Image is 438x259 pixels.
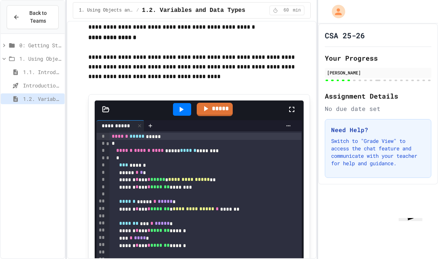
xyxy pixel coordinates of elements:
[325,104,431,113] div: No due date set
[325,91,431,101] h2: Assignment Details
[23,68,62,76] span: 1.1. Introduction to Algorithms, Programming, and Compilers
[19,55,62,63] span: 1. Using Objects and Methods
[24,9,52,25] span: Back to Teams
[325,30,365,41] h1: CSA 25-26
[142,6,245,15] span: 1.2. Variables and Data Types
[79,7,133,13] span: 1. Using Objects and Methods
[7,5,59,29] button: Back to Teams
[136,7,139,13] span: /
[327,69,429,76] div: [PERSON_NAME]
[331,125,425,134] h3: Need Help?
[325,53,431,63] h2: Your Progress
[23,95,62,103] span: 1.2. Variables and Data Types
[331,137,425,167] p: Switch to "Grade View" to access the chat feature and communicate with your teacher for help and ...
[19,41,62,49] span: 0: Getting Started
[293,7,301,13] span: min
[23,81,62,89] span: Introduction to Algorithms, Programming, and Compilers
[324,3,347,20] div: My Account
[280,7,292,13] span: 60
[396,218,432,253] iframe: chat widget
